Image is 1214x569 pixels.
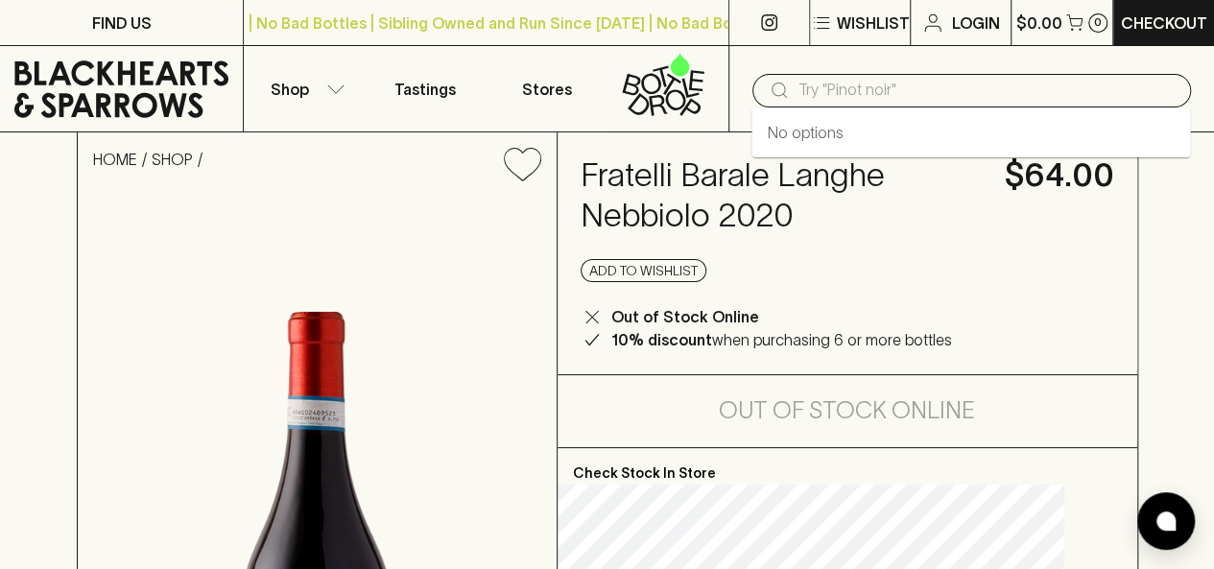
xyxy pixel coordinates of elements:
[798,75,1176,106] input: Try "Pinot noir"
[581,259,706,282] button: Add to wishlist
[522,78,572,101] p: Stores
[611,305,759,328] p: Out of Stock Online
[93,151,137,168] a: HOME
[92,12,152,35] p: FIND US
[496,140,549,189] button: Add to wishlist
[719,395,975,426] h5: Out of Stock Online
[837,12,910,35] p: Wishlist
[152,151,193,168] a: SHOP
[365,46,486,131] a: Tastings
[487,46,607,131] a: Stores
[1016,12,1062,35] p: $0.00
[1005,155,1114,196] h4: $64.00
[271,78,309,101] p: Shop
[581,155,982,236] h4: Fratelli Barale Langhe Nebbiolo 2020
[394,78,456,101] p: Tastings
[952,12,1000,35] p: Login
[1121,12,1207,35] p: Checkout
[1156,511,1176,531] img: bubble-icon
[244,46,365,131] button: Shop
[751,107,1190,157] div: No options
[1094,17,1102,28] p: 0
[611,328,952,351] p: when purchasing 6 or more bottles
[611,331,712,348] b: 10% discount
[558,448,1137,485] p: Check Stock In Store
